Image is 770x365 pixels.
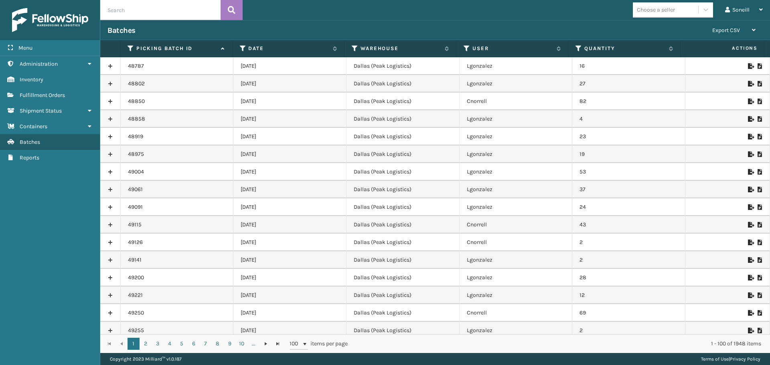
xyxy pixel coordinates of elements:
[121,251,234,269] td: 49141
[233,163,346,181] td: [DATE]
[121,110,234,128] td: 48858
[758,81,762,87] i: Print Picklist
[233,251,346,269] td: [DATE]
[572,57,685,75] td: 16
[233,93,346,110] td: [DATE]
[572,198,685,216] td: 24
[121,198,234,216] td: 49091
[20,123,47,130] span: Containers
[121,93,234,110] td: 48850
[712,27,740,34] span: Export CSV
[121,322,234,339] td: 49255
[748,310,753,316] i: Export to .xls
[20,154,39,161] span: Reports
[460,128,573,145] td: Lgonzalez
[121,75,234,93] td: 48802
[121,269,234,286] td: 49200
[121,234,234,251] td: 49126
[572,251,685,269] td: 2
[758,99,762,104] i: Print Picklist
[233,181,346,198] td: [DATE]
[212,338,224,350] a: 8
[233,110,346,128] td: [DATE]
[121,57,234,75] td: 48787
[460,216,573,234] td: Cnorrell
[260,338,272,350] a: Go to the next page
[460,93,573,110] td: Cnorrell
[346,110,460,128] td: Dallas (Peak Logistics)
[748,204,753,210] i: Export to .xls
[748,292,753,298] i: Export to .xls
[701,356,729,362] a: Terms of Use
[572,216,685,234] td: 43
[701,353,760,365] div: |
[758,257,762,263] i: Print Picklist
[572,145,685,163] td: 19
[460,75,573,93] td: Lgonzalez
[758,116,762,122] i: Print Picklist
[121,181,234,198] td: 49061
[460,234,573,251] td: Cnorrell
[758,151,762,157] i: Print Picklist
[748,275,753,280] i: Export to .xls
[748,151,753,157] i: Export to .xls
[188,338,200,350] a: 6
[346,128,460,145] td: Dallas (Peak Logistics)
[572,93,685,110] td: 82
[233,198,346,216] td: [DATE]
[748,222,753,228] i: Export to .xls
[152,338,164,350] a: 3
[12,8,88,32] img: logo
[346,198,460,216] td: Dallas (Peak Logistics)
[346,269,460,286] td: Dallas (Peak Logistics)
[758,275,762,280] i: Print Picklist
[758,204,762,210] i: Print Picklist
[248,45,328,52] label: Date
[200,338,212,350] a: 7
[748,134,753,139] i: Export to .xls
[128,338,140,350] a: 1
[758,240,762,245] i: Print Picklist
[20,76,43,83] span: Inventory
[20,139,40,145] span: Batches
[136,45,217,52] label: Picking batch ID
[460,286,573,304] td: Lgonzalez
[748,116,753,122] i: Export to .xls
[224,338,236,350] a: 9
[346,93,460,110] td: Dallas (Peak Logistics)
[730,356,760,362] a: Privacy Policy
[346,234,460,251] td: Dallas (Peak Logistics)
[121,145,234,163] td: 48975
[460,181,573,198] td: Lgonzalez
[572,234,685,251] td: 2
[346,304,460,322] td: Dallas (Peak Logistics)
[346,216,460,234] td: Dallas (Peak Logistics)
[758,187,762,192] i: Print Picklist
[233,75,346,93] td: [DATE]
[346,322,460,339] td: Dallas (Peak Logistics)
[572,304,685,322] td: 69
[460,57,573,75] td: Lgonzalez
[233,128,346,145] td: [DATE]
[460,251,573,269] td: Lgonzalez
[346,145,460,163] td: Dallas (Peak Logistics)
[572,322,685,339] td: 2
[758,292,762,298] i: Print Picklist
[121,163,234,181] td: 49004
[121,286,234,304] td: 49221
[572,128,685,145] td: 23
[140,338,152,350] a: 2
[748,169,753,175] i: Export to .xls
[460,304,573,322] td: Cnorrell
[758,328,762,333] i: Print Picklist
[121,216,234,234] td: 49115
[758,169,762,175] i: Print Picklist
[20,92,65,99] span: Fulfillment Orders
[20,60,58,67] span: Administration
[107,26,136,35] h3: Batches
[233,269,346,286] td: [DATE]
[233,145,346,163] td: [DATE]
[346,57,460,75] td: Dallas (Peak Logistics)
[758,310,762,316] i: Print Picklist
[748,81,753,87] i: Export to .xls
